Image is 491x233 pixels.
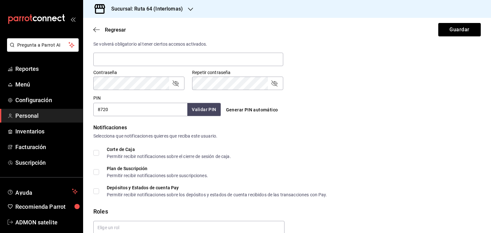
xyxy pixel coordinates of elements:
[15,188,69,195] span: Ayuda
[187,103,221,116] button: Validar PIN
[93,207,481,216] div: Roles
[93,103,187,116] input: 3 a 6 dígitos
[15,111,78,120] span: Personal
[107,185,327,190] div: Depósitos y Estados de cuenta Pay
[438,23,481,36] button: Guardar
[93,96,101,100] label: PIN
[172,79,179,87] button: passwordField
[15,127,78,136] span: Inventarios
[15,143,78,151] span: Facturación
[93,41,283,48] div: Se volverá obligatorio al tener ciertos accesos activados.
[93,133,481,139] div: Selecciona que notificaciones quieres que reciba este usuario.
[270,79,278,87] button: passwordField
[105,27,126,33] span: Regresar
[107,166,208,171] div: Plan de Suscripción
[93,27,126,33] button: Regresar
[17,42,69,49] span: Pregunta a Parrot AI
[15,202,78,211] span: Recomienda Parrot
[223,104,281,116] button: Generar PIN automático
[107,192,327,197] div: Permitir recibir notificaciones sobre los depósitos y estados de cuenta recibidos de las transacc...
[107,147,231,152] div: Corte de Caja
[15,96,78,104] span: Configuración
[15,218,78,227] span: ADMON satelite
[15,64,78,73] span: Reportes
[15,158,78,167] span: Suscripción
[107,173,208,178] div: Permitir recibir notificaciones sobre suscripciones.
[4,46,79,53] a: Pregunta a Parrot AI
[106,5,183,13] h3: Sucursal: Ruta 64 (Interlomas)
[7,38,79,52] button: Pregunta a Parrot AI
[93,70,184,75] label: Contraseña
[107,154,231,159] div: Permitir recibir notificaciones sobre el cierre de sesión de caja.
[192,70,283,75] label: Repetir contraseña
[15,80,78,89] span: Menú
[70,17,75,22] button: open_drawer_menu
[93,124,481,132] div: Notificaciones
